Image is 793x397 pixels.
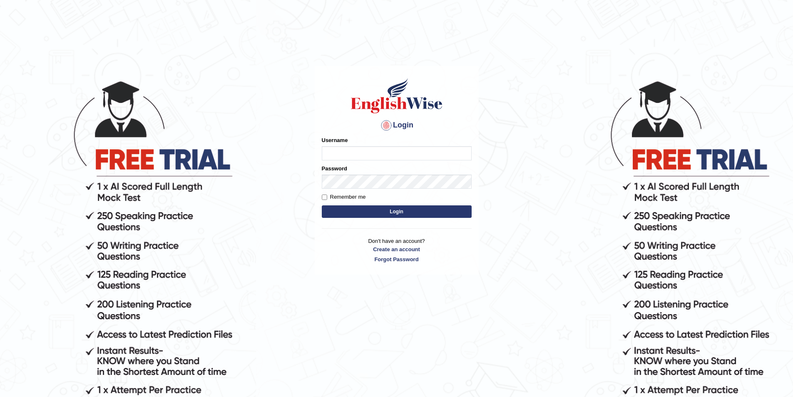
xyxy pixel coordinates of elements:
[322,136,348,144] label: Username
[322,245,472,253] a: Create an account
[322,255,472,263] a: Forgot Password
[322,193,366,201] label: Remember me
[322,205,472,218] button: Login
[322,237,472,263] p: Don't have an account?
[322,119,472,132] h4: Login
[322,165,347,172] label: Password
[349,77,444,115] img: Logo of English Wise sign in for intelligent practice with AI
[322,195,327,200] input: Remember me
